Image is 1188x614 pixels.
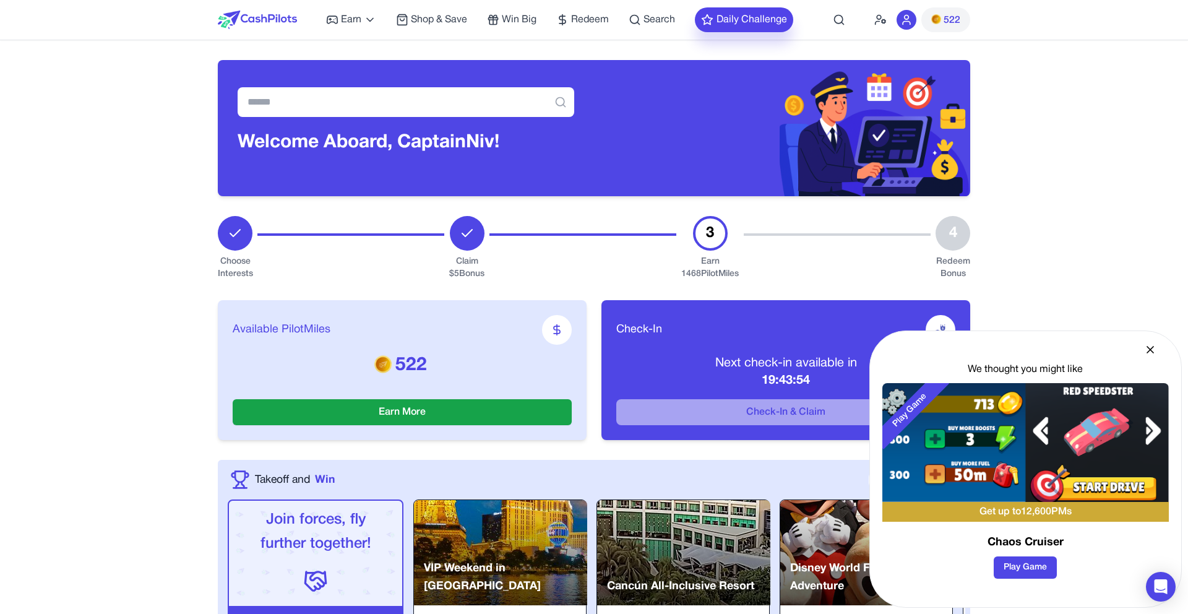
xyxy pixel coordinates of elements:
[218,256,252,280] div: Choose Interests
[695,7,793,32] button: Daily Challenge
[936,256,970,280] div: Redeem Bonus
[629,12,675,27] a: Search
[931,14,941,24] img: PMs
[424,560,587,596] p: VIP Weekend in [GEOGRAPHIC_DATA]
[326,12,376,27] a: Earn
[936,216,970,251] div: 4
[882,362,1169,377] div: We thought you might like
[944,13,960,28] span: 522
[882,534,1169,551] h3: Chaos Cruiser
[994,556,1057,579] button: Play Game
[255,472,310,488] span: Takeoff and
[681,256,739,280] div: Earn 1468 PilotMiles
[233,321,330,339] span: Available PilotMiles
[374,355,392,373] img: PMs
[411,12,467,27] span: Shop & Save
[502,12,536,27] span: Win Big
[616,372,955,389] p: 19:43:54
[643,12,675,27] span: Search
[556,12,609,27] a: Redeem
[315,472,335,488] span: Win
[934,324,947,336] img: receive-dollar
[882,502,1169,522] div: Get up to 12,600 PMs
[616,321,662,339] span: Check-In
[218,11,297,29] img: CashPilots Logo
[233,399,572,425] button: Earn More
[449,256,484,280] div: Claim $ 5 Bonus
[871,371,949,449] div: Play Game
[616,355,955,372] p: Next check-in available in
[341,12,361,27] span: Earn
[693,216,728,251] div: 3
[882,383,1169,502] img: Chaos Cruiser
[790,560,953,596] p: Disney World Family Adventure
[487,12,536,27] a: Win Big
[921,7,970,32] button: PMs522
[239,508,392,556] p: Join forces, fly further together!
[255,472,335,488] a: Takeoff andWin
[238,132,574,154] h3: Welcome Aboard, Captain Niv!
[233,355,572,377] p: 522
[607,577,754,595] p: Cancún All-Inclusive Resort
[616,399,955,425] button: Check-In & Claim
[571,12,609,27] span: Redeem
[594,60,970,196] img: Header decoration
[1146,572,1176,602] div: Open Intercom Messenger
[396,12,467,27] a: Shop & Save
